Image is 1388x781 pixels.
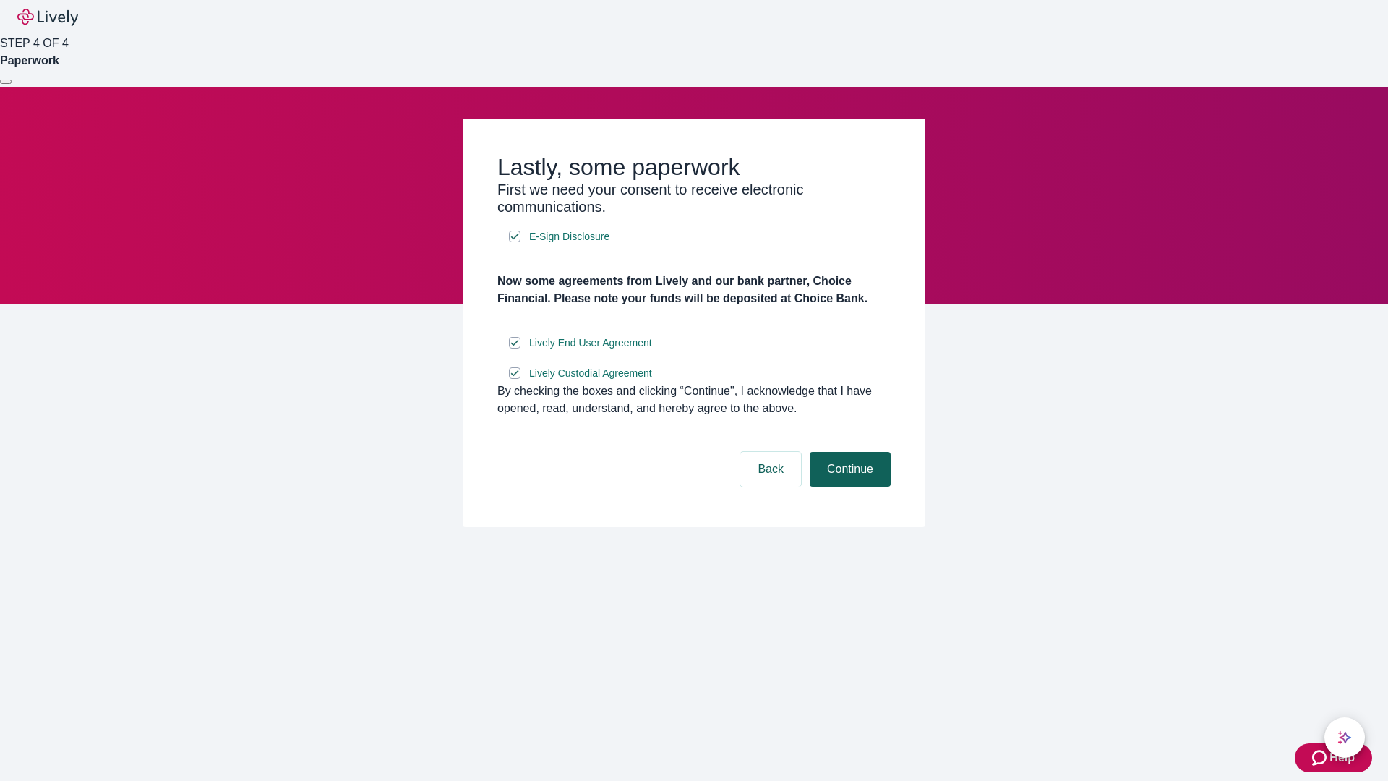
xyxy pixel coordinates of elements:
[526,228,612,246] a: e-sign disclosure document
[1337,730,1352,745] svg: Lively AI Assistant
[1295,743,1372,772] button: Zendesk support iconHelp
[526,364,655,383] a: e-sign disclosure document
[526,334,655,352] a: e-sign disclosure document
[740,452,801,487] button: Back
[1312,749,1329,767] svg: Zendesk support icon
[1324,717,1365,758] button: chat
[497,153,891,181] h2: Lastly, some paperwork
[529,366,652,381] span: Lively Custodial Agreement
[497,383,891,417] div: By checking the boxes and clicking “Continue", I acknowledge that I have opened, read, understand...
[17,9,78,26] img: Lively
[529,336,652,351] span: Lively End User Agreement
[497,181,891,215] h3: First we need your consent to receive electronic communications.
[1329,749,1355,767] span: Help
[810,452,891,487] button: Continue
[529,229,609,244] span: E-Sign Disclosure
[497,273,891,307] h4: Now some agreements from Lively and our bank partner, Choice Financial. Please note your funds wi...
